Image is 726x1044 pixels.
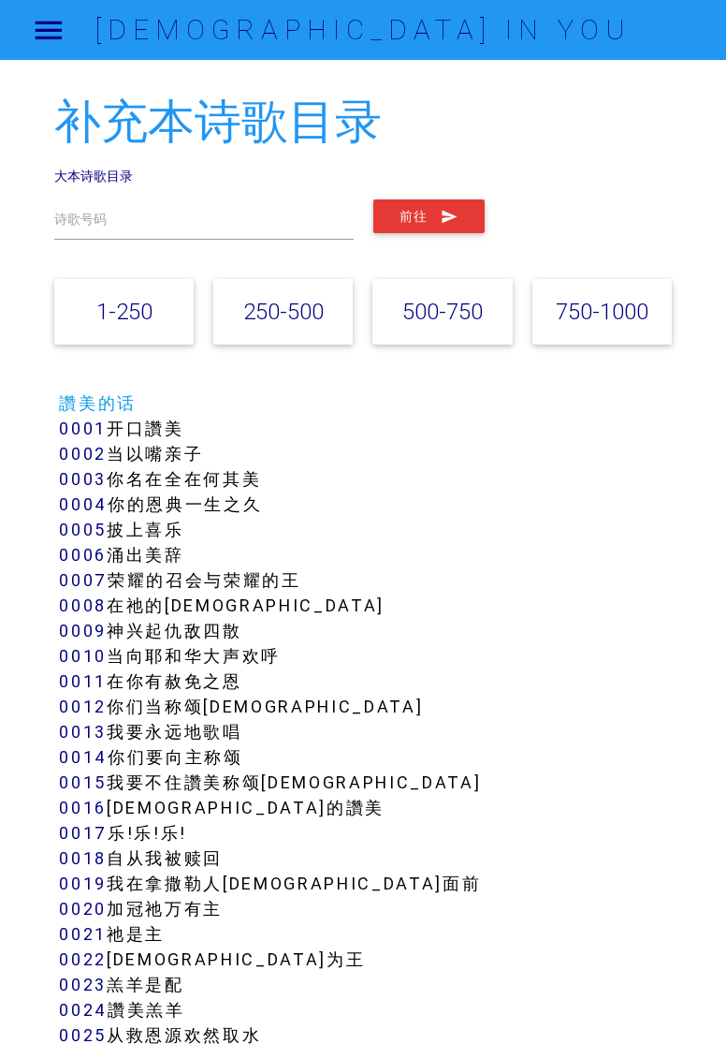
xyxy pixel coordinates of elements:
[556,298,648,325] a: 750-1000
[59,898,107,919] a: 0020
[59,948,107,970] a: 0022
[54,96,672,148] h2: 补充本诗歌目录
[59,999,108,1021] a: 0024
[59,746,108,768] a: 0014
[59,493,108,515] a: 0004
[59,418,107,439] a: 0001
[59,847,107,869] a: 0018
[59,519,107,540] a: 0005
[243,298,324,325] a: 250-500
[59,696,107,717] a: 0012
[96,298,152,325] a: 1-250
[373,199,485,233] button: 前往
[59,822,108,844] a: 0017
[59,468,107,490] a: 0003
[59,721,107,743] a: 0013
[59,620,107,641] a: 0009
[402,298,483,325] a: 500-750
[59,595,107,616] a: 0008
[54,168,133,184] a: 大本诗歌目录
[59,392,137,414] a: 讚美的话
[54,210,107,229] label: 诗歌号码
[59,443,107,464] a: 0002
[59,670,107,692] a: 0011
[59,873,107,894] a: 0019
[59,923,107,945] a: 0021
[59,797,107,818] a: 0016
[59,544,107,566] a: 0006
[59,772,107,793] a: 0015
[59,974,107,995] a: 0023
[59,645,107,667] a: 0010
[59,569,108,591] a: 0007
